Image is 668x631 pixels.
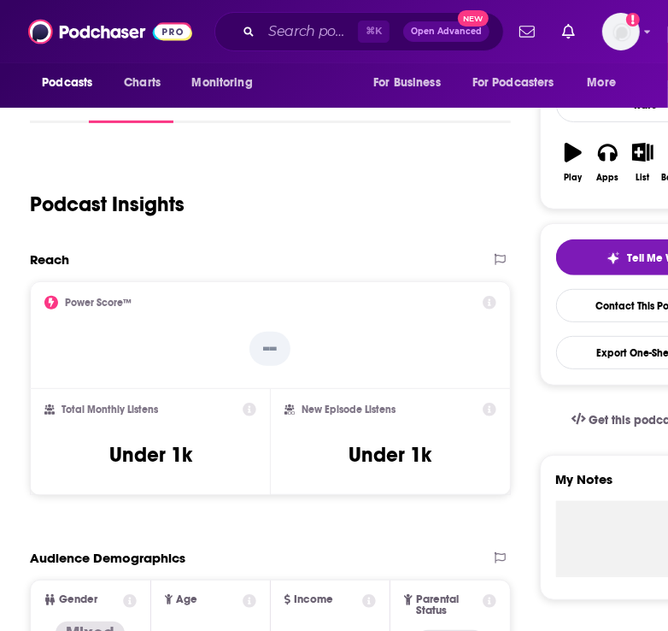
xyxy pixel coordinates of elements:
[59,594,97,605] span: Gender
[294,594,333,605] span: Income
[30,550,185,566] h2: Audience Demographics
[349,442,432,468] h3: Under 1k
[602,13,640,50] img: User Profile
[590,132,625,193] button: Apps
[30,67,114,99] button: open menu
[30,251,69,268] h2: Reach
[564,173,582,183] div: Play
[302,404,396,416] h2: New Episode Listens
[191,71,252,95] span: Monitoring
[416,594,479,616] span: Parental Status
[411,27,482,36] span: Open Advanced
[361,67,462,99] button: open menu
[602,13,640,50] button: Show profile menu
[576,67,638,99] button: open menu
[606,251,620,265] img: tell me why sparkle
[42,71,92,95] span: Podcasts
[556,132,591,193] button: Play
[472,71,554,95] span: For Podcasters
[176,594,197,605] span: Age
[636,173,649,183] div: List
[261,18,358,45] input: Search podcasts, credits, & more...
[109,442,192,468] h3: Under 1k
[461,67,579,99] button: open menu
[555,17,582,46] a: Show notifications dropdown
[403,21,489,42] button: Open AdvancedNew
[626,13,640,27] svg: Add a profile image
[65,297,132,309] h2: Power Score™
[124,71,161,95] span: Charts
[588,71,617,95] span: More
[113,67,171,99] a: Charts
[179,67,274,99] button: open menu
[30,192,185,217] h1: Podcast Insights
[28,15,192,48] img: Podchaser - Follow, Share and Rate Podcasts
[62,404,158,416] h2: Total Monthly Listens
[358,21,390,43] span: ⌘ K
[458,10,489,27] span: New
[625,132,660,193] button: List
[214,12,504,51] div: Search podcasts, credits, & more...
[597,173,619,183] div: Apps
[249,332,290,366] p: --
[602,13,640,50] span: Logged in as jacruz
[373,71,441,95] span: For Business
[513,17,542,46] a: Show notifications dropdown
